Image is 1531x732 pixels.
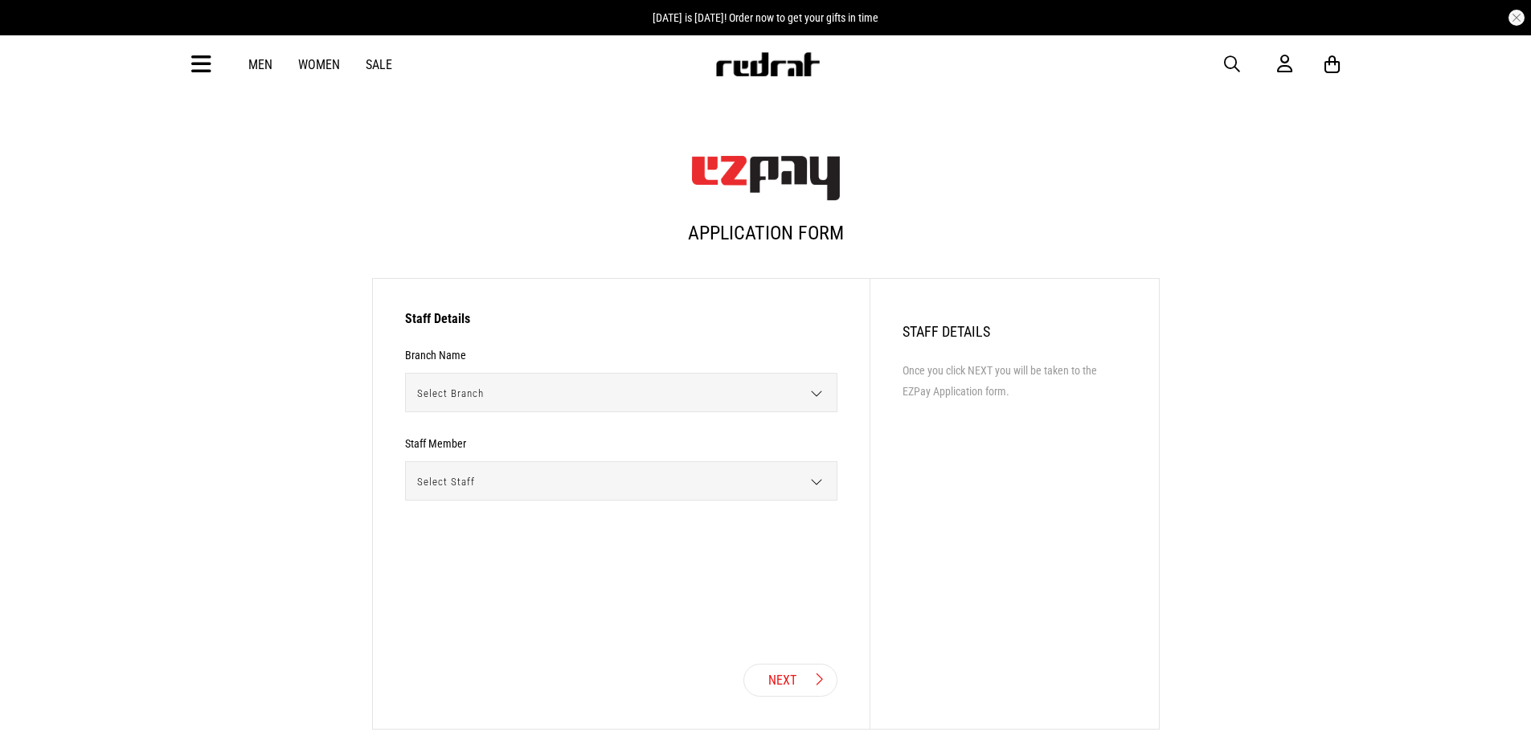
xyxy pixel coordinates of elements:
img: Redrat logo [714,52,821,76]
a: Sale [366,57,392,72]
a: Men [248,57,272,72]
span: Select Staff [406,462,825,501]
li: Once you click NEXT you will be taken to the EZPay Application form. [903,361,1127,401]
h3: Branch Name [405,349,466,362]
a: Women [298,57,340,72]
h3: Staff Details [405,311,837,336]
span: Select Branch [406,374,825,413]
h2: Staff Details [903,323,1127,340]
button: Next [743,664,837,697]
h1: Application Form [372,209,1160,270]
h3: Staff Member [405,437,466,450]
span: [DATE] is [DATE]! Order now to get your gifts in time [653,11,878,24]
